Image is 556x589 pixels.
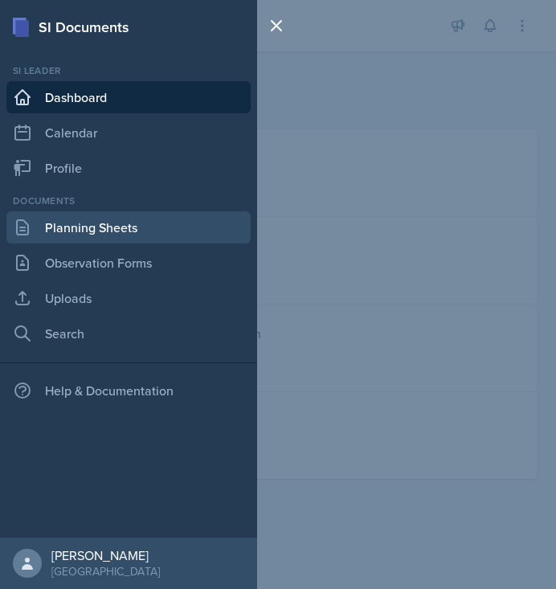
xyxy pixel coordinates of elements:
a: Observation Forms [6,247,251,279]
a: Planning Sheets [6,211,251,243]
a: Search [6,317,251,350]
div: Si leader [6,63,251,78]
a: Dashboard [6,81,251,113]
div: [GEOGRAPHIC_DATA] [51,563,160,579]
div: Help & Documentation [6,374,251,407]
a: Calendar [6,117,251,149]
div: [PERSON_NAME] [51,547,160,563]
a: Uploads [6,282,251,314]
a: Profile [6,152,251,184]
div: Documents [6,194,251,208]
